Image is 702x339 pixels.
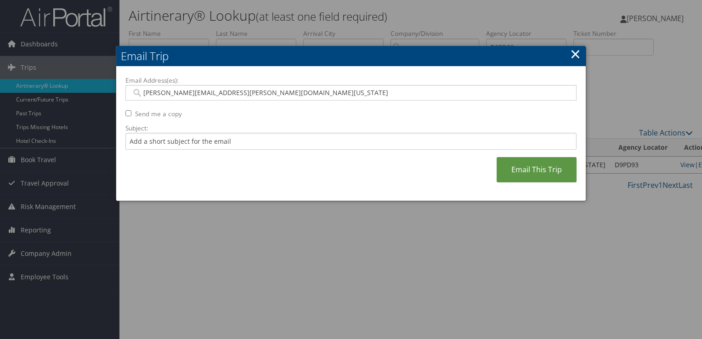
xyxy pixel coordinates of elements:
[135,109,182,119] label: Send me a copy
[125,76,577,85] label: Email Address(es):
[125,124,577,133] label: Subject:
[570,45,581,63] a: ×
[497,157,577,182] a: Email This Trip
[125,133,577,150] input: Add a short subject for the email
[131,88,571,97] input: Email address (Separate multiple email addresses with commas)
[116,46,586,66] h2: Email Trip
